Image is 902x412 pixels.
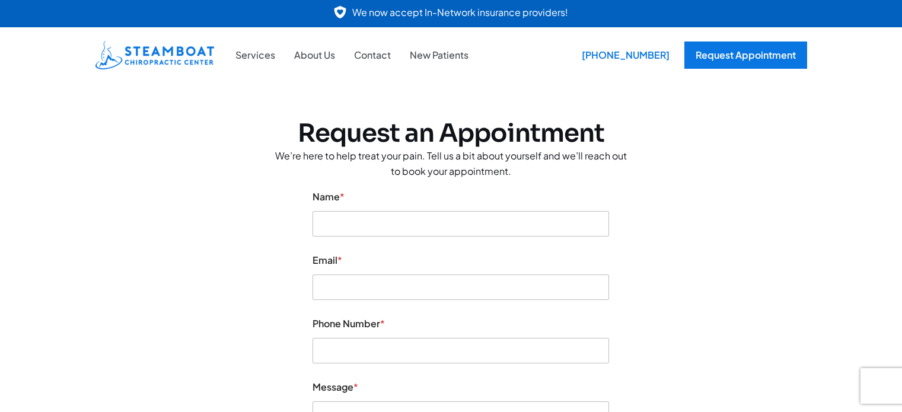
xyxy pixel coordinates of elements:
[313,381,609,392] label: Message
[684,41,807,69] a: Request Appointment
[313,254,609,266] label: Email
[95,41,214,69] img: Steamboat Chiropractic Center
[313,191,609,202] label: Name
[226,47,285,63] a: Services
[273,119,629,148] h2: Request an Appointment
[573,41,678,69] div: [PHONE_NUMBER]
[226,47,478,63] nav: Site Navigation
[285,47,345,63] a: About Us
[273,148,629,178] p: We’re here to help treat your pain. Tell us a bit about yourself and we’ll reach out to book your...
[573,41,672,69] a: [PHONE_NUMBER]
[313,318,609,329] label: Phone Number
[400,47,478,63] a: New Patients
[345,47,400,63] a: Contact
